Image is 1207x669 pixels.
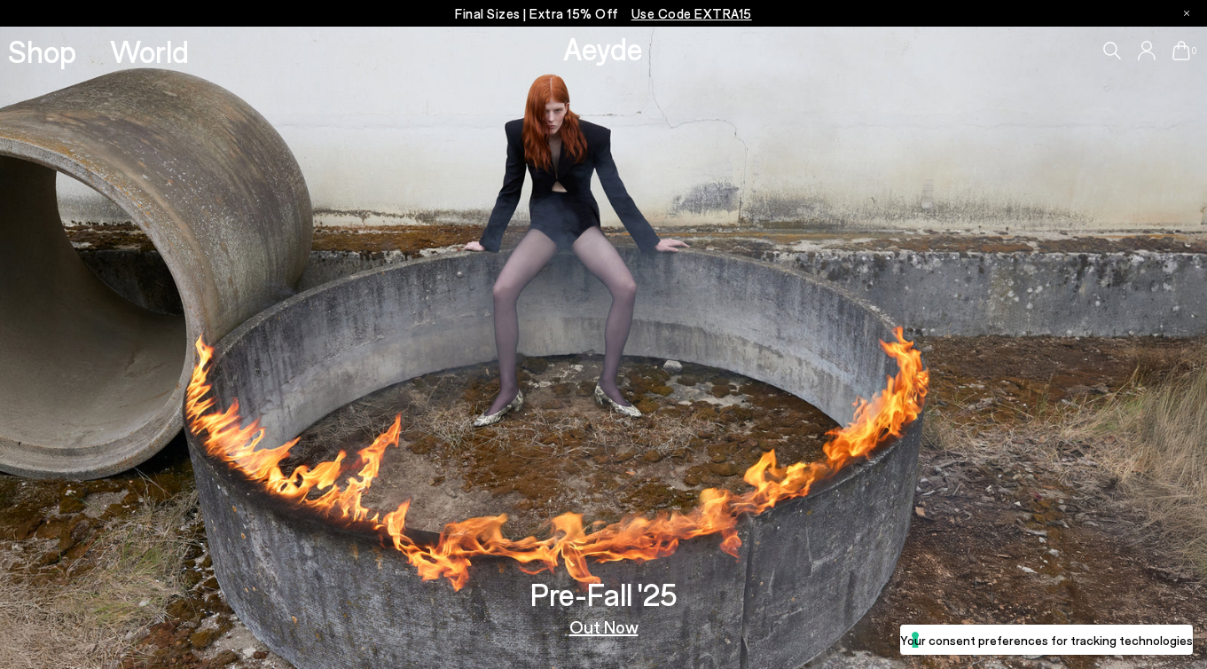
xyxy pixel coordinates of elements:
[530,578,678,610] h3: Pre-Fall '25
[455,3,752,25] p: Final Sizes | Extra 15% Off
[563,29,643,67] a: Aeyde
[569,618,639,635] a: Out Now
[1190,46,1199,56] span: 0
[900,631,1193,649] label: Your consent preferences for tracking technologies
[631,5,752,21] span: Navigate to /collections/ss25-final-sizes
[900,625,1193,655] button: Your consent preferences for tracking technologies
[1172,41,1190,60] a: 0
[110,35,189,67] a: World
[8,35,76,67] a: Shop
